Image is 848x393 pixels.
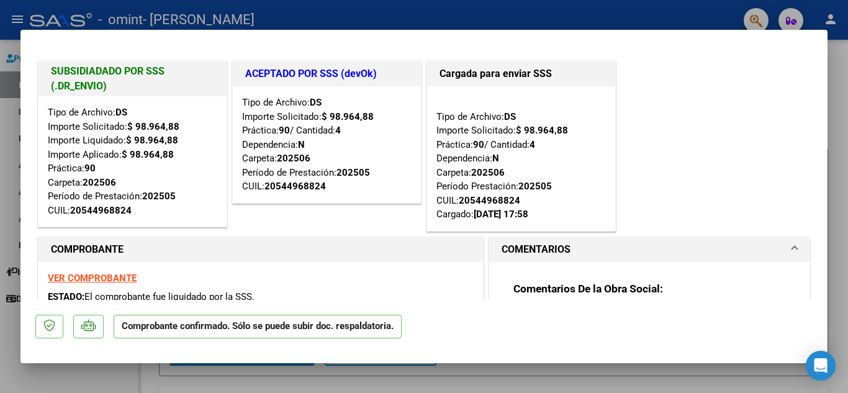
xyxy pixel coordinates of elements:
[264,179,326,194] div: 20544968824
[84,291,255,302] span: El comprobante fue liquidado por la SSS.
[48,291,84,302] span: ESTADO:
[245,66,408,81] h1: ACEPTADO POR SSS (devOk)
[471,167,505,178] strong: 202506
[48,106,217,217] div: Tipo de Archivo: Importe Solicitado: Importe Liquidado: Importe Aplicado: Práctica: Carpeta: Perí...
[51,243,124,255] strong: COMPROBANTE
[298,139,305,150] strong: N
[335,125,341,136] strong: 4
[83,177,116,188] strong: 202506
[502,242,571,257] h1: COMENTARIOS
[126,135,178,146] strong: $ 98.964,88
[84,163,96,174] strong: 90
[310,97,322,108] strong: DS
[806,351,836,381] div: Open Intercom Messenger
[279,125,290,136] strong: 90
[115,107,127,118] strong: DS
[277,153,310,164] strong: 202506
[242,96,412,194] div: Tipo de Archivo: Importe Solicitado: Práctica: / Cantidad: Dependencia: Carpeta: Período de Prest...
[70,204,132,218] div: 20544968824
[459,194,520,208] div: 20544968824
[48,273,137,284] a: VER COMPROBANTE
[513,282,663,295] strong: Comentarios De la Obra Social:
[518,181,552,192] strong: 202505
[114,315,402,339] p: Comprobante confirmado. Sólo se puede subir doc. respaldatoria.
[474,209,528,220] strong: [DATE] 17:58
[122,149,174,160] strong: $ 98.964,88
[322,111,374,122] strong: $ 98.964,88
[489,237,810,262] mat-expansion-panel-header: COMENTARIOS
[440,66,603,81] h1: Cargada para enviar SSS
[436,96,606,222] div: Tipo de Archivo: Importe Solicitado: Práctica: / Cantidad: Dependencia: Carpeta: Período Prestaci...
[516,125,568,136] strong: $ 98.964,88
[142,191,176,202] strong: 202505
[51,64,214,94] h1: SUBSIDIADADO POR SSS (.DR_ENVIO)
[530,139,535,150] strong: 4
[504,111,516,122] strong: DS
[473,139,484,150] strong: 90
[127,121,179,132] strong: $ 98.964,88
[336,167,370,178] strong: 202505
[492,153,499,164] strong: N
